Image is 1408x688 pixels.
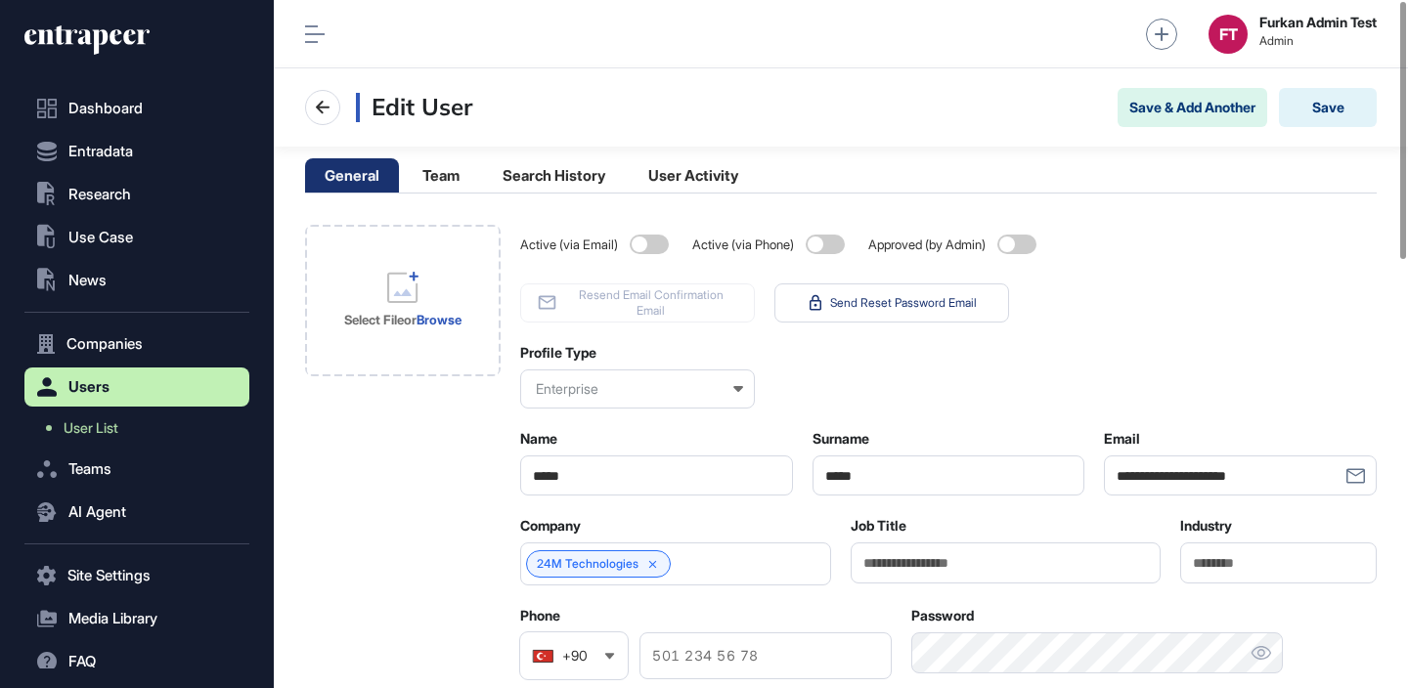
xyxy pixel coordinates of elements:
[67,568,151,583] span: Site Settings
[520,237,622,252] span: Active (via Email)
[520,518,581,534] label: Company
[66,336,143,352] span: Companies
[562,649,588,663] div: +90
[68,144,133,159] span: Entradata
[24,218,249,257] button: Use Case
[68,654,96,669] span: FAQ
[305,225,501,376] div: Select FileorBrowse
[692,237,798,252] span: Active (via Phone)
[68,187,131,202] span: Research
[520,431,557,447] label: Name
[24,493,249,532] button: AI Agent
[24,89,249,128] a: Dashboard
[813,431,869,447] label: Surname
[24,450,249,489] button: Teams
[68,611,157,626] span: Media Library
[417,312,462,327] a: Browse
[403,158,479,193] li: Team
[344,312,404,327] strong: Select File
[1104,431,1140,447] label: Email
[520,345,596,361] label: Profile Type
[911,608,974,623] label: Password
[532,649,554,663] img: Turkey
[1259,34,1377,48] span: Admin
[68,379,110,395] span: Users
[483,158,625,193] li: Search History
[851,518,906,534] label: Job Title
[68,273,107,288] span: News
[830,295,977,311] span: Send Reset Password Email
[629,158,758,193] li: User Activity
[24,324,249,364] button: Companies
[520,608,560,623] label: Phone
[24,599,249,638] button: Media Library
[774,283,1009,322] button: Send Reset Password Email
[68,504,126,520] span: AI Agent
[1279,88,1377,127] button: Save
[356,93,472,122] h3: Edit User
[24,175,249,214] button: Research
[344,311,462,328] div: or
[1118,88,1267,127] button: Save & Add Another
[305,225,501,376] div: Profile Image
[68,461,111,477] span: Teams
[24,367,249,407] button: Users
[68,230,133,245] span: Use Case
[1180,518,1232,534] label: Industry
[1209,15,1248,54] button: FT
[305,158,399,193] li: General
[34,410,249,446] a: User List
[24,261,249,300] button: News
[24,132,249,171] button: Entradata
[24,642,249,681] button: FAQ
[537,557,638,571] a: 24M Technologies
[68,101,143,116] span: Dashboard
[64,420,118,436] span: User List
[24,556,249,595] button: Site Settings
[1259,15,1377,30] strong: Furkan Admin Test
[868,237,990,252] span: Approved (by Admin)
